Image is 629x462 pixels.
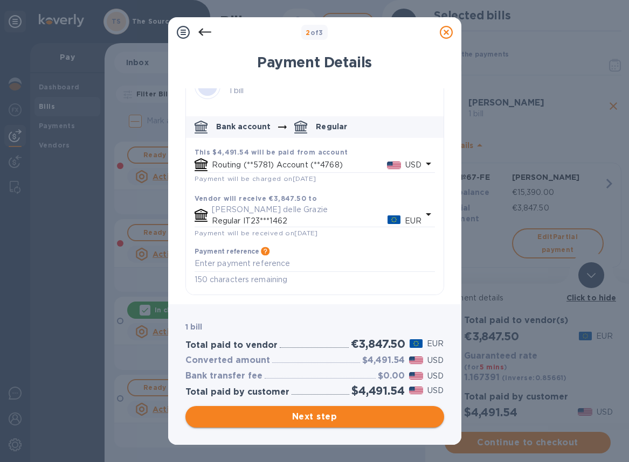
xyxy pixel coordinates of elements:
img: USD [409,387,424,394]
b: LG [202,82,212,90]
p: USD [427,385,444,396]
h3: Bank transfer fee [185,371,262,381]
span: Payment will be received on [DATE] [195,229,318,237]
h2: $4,491.54 [351,384,404,397]
p: EUR [405,215,421,227]
b: Vendor will receive €3,847.50 to [195,194,317,202]
p: USD [405,159,421,171]
p: USD [427,355,444,366]
img: USD [409,372,424,380]
p: 1 bill [229,85,418,96]
p: 150 characters remaining [195,274,435,286]
h3: Total paid by customer [185,387,289,397]
h3: Payment reference [195,248,259,256]
button: Next step [185,406,444,428]
h1: Payment Details [185,54,444,71]
p: USD [427,370,444,382]
p: Bank account [216,121,271,132]
b: 1 bill [185,323,203,331]
h2: €3,847.50 [351,337,405,351]
h3: $0.00 [378,371,405,381]
p: Routing (**5781) Account (**4768) [212,159,387,171]
span: Payment will be charged on [DATE] [195,174,316,183]
span: 2 [306,29,310,37]
h3: Converted amount [185,355,270,366]
b: of 3 [306,29,323,37]
p: EUR [427,338,444,349]
p: [PERSON_NAME] delle Grazie [212,204,422,215]
p: Regular [316,121,347,132]
b: This $4,491.54 will be paid from account [195,148,348,156]
img: USD [387,162,402,169]
span: Next step [194,410,436,423]
h3: Total paid to vendor [185,340,278,351]
div: default-method [186,112,444,295]
img: USD [409,356,424,364]
h3: $4,491.54 [362,355,405,366]
p: Regular IT23***1462 [212,215,388,227]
